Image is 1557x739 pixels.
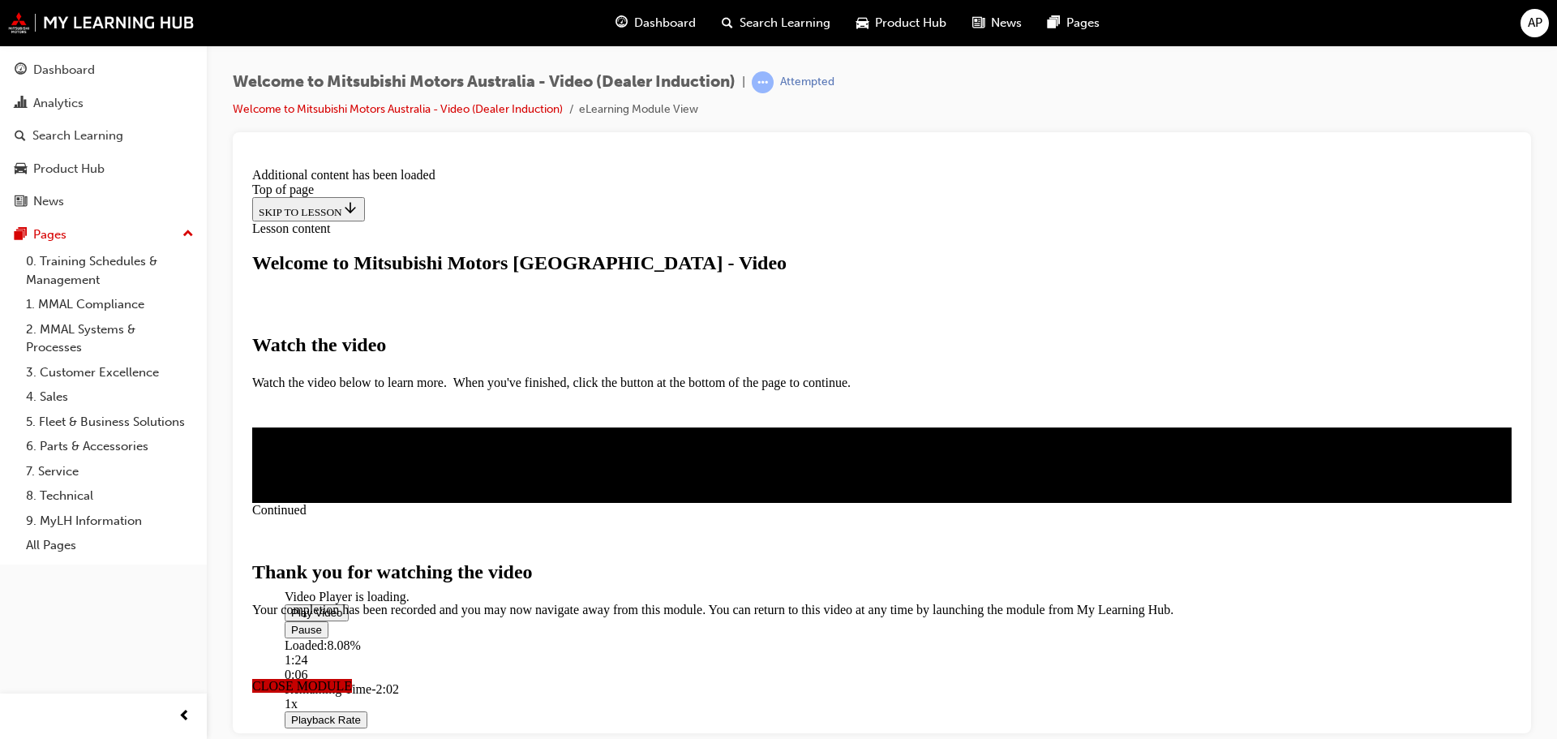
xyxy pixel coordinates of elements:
a: Dashboard [6,55,200,85]
span: chart-icon [15,97,27,111]
a: News [6,187,200,217]
div: News [33,192,64,211]
button: Pages [6,220,200,250]
div: Pages [33,226,66,244]
img: mmal [8,12,195,33]
span: news-icon [15,195,27,209]
button: Playback Rate [39,550,122,567]
div: Dashboard [33,61,95,79]
button: AP [1521,9,1549,37]
a: 6. Parts & Accessories [19,434,200,459]
strong: Watch the video [6,173,140,194]
a: guage-iconDashboard [603,6,709,40]
a: 3. Customer Excellence [19,360,200,385]
p: Your completion has been recorded and you may now navigate away from this module. You can return ... [6,441,1266,456]
a: 5. Fleet & Business Solutions [19,410,200,435]
a: 4. Sales [19,385,200,410]
span: prev-icon [178,707,191,727]
a: 1. MMAL Compliance [19,292,200,317]
span: AP [1528,14,1542,32]
span: car-icon [15,162,27,177]
div: Analytics [33,94,84,113]
div: Additional content has been loaded [6,6,1266,21]
a: pages-iconPages [1035,6,1113,40]
h1: Welcome to Mitsubishi Motors [GEOGRAPHIC_DATA] - Video [6,91,1266,113]
a: 0. Training Schedules & Management [19,249,200,292]
span: News [991,14,1022,32]
span: CLOSE MODULE [6,518,106,531]
a: news-iconNews [959,6,1035,40]
span: Playback Rate [45,552,115,565]
button: DashboardAnalyticsSearch LearningProduct HubNews [6,52,200,220]
span: SKIP TO LESSON [13,45,113,57]
span: search-icon [15,129,26,144]
div: Top of page [6,21,1266,36]
span: pages-icon [15,228,27,243]
span: search-icon [722,13,733,33]
a: Product Hub [6,154,200,184]
span: learningRecordVerb_ATTEMPT-icon [752,71,774,93]
a: 8. Technical [19,483,200,509]
span: Lesson content [6,60,84,74]
a: All Pages [19,533,200,558]
span: Welcome to Mitsubishi Motors Australia - Video (Dealer Induction) [233,73,736,92]
span: pages-icon [1048,13,1060,33]
li: eLearning Module View [579,101,698,119]
div: Video player [39,303,1233,304]
span: car-icon [856,13,869,33]
strong: Thank you for watching the video [6,400,287,421]
a: 7. Service [19,459,200,484]
div: Product Hub [33,160,105,178]
div: Continued [6,342,1266,356]
span: Dashboard [634,14,696,32]
a: Analytics [6,88,200,118]
a: search-iconSearch Learning [709,6,843,40]
a: Search Learning [6,121,200,151]
span: guage-icon [15,63,27,78]
p: Watch the video below to learn more. When you've finished, click the button at the bottom of the ... [6,214,1266,229]
span: Pages [1066,14,1100,32]
span: | [742,73,745,92]
a: Welcome to Mitsubishi Motors Australia - Video (Dealer Induction) [233,102,563,116]
span: Product Hub [875,14,946,32]
div: Attempted [780,75,834,90]
div: Search Learning [32,127,123,145]
span: guage-icon [616,13,628,33]
a: 9. MyLH Information [19,509,200,534]
span: up-icon [182,224,194,245]
span: news-icon [972,13,984,33]
a: car-iconProduct Hub [843,6,959,40]
button: SKIP TO LESSON [6,36,119,60]
span: Search Learning [740,14,830,32]
a: 2. MMAL Systems & Processes [19,317,200,360]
